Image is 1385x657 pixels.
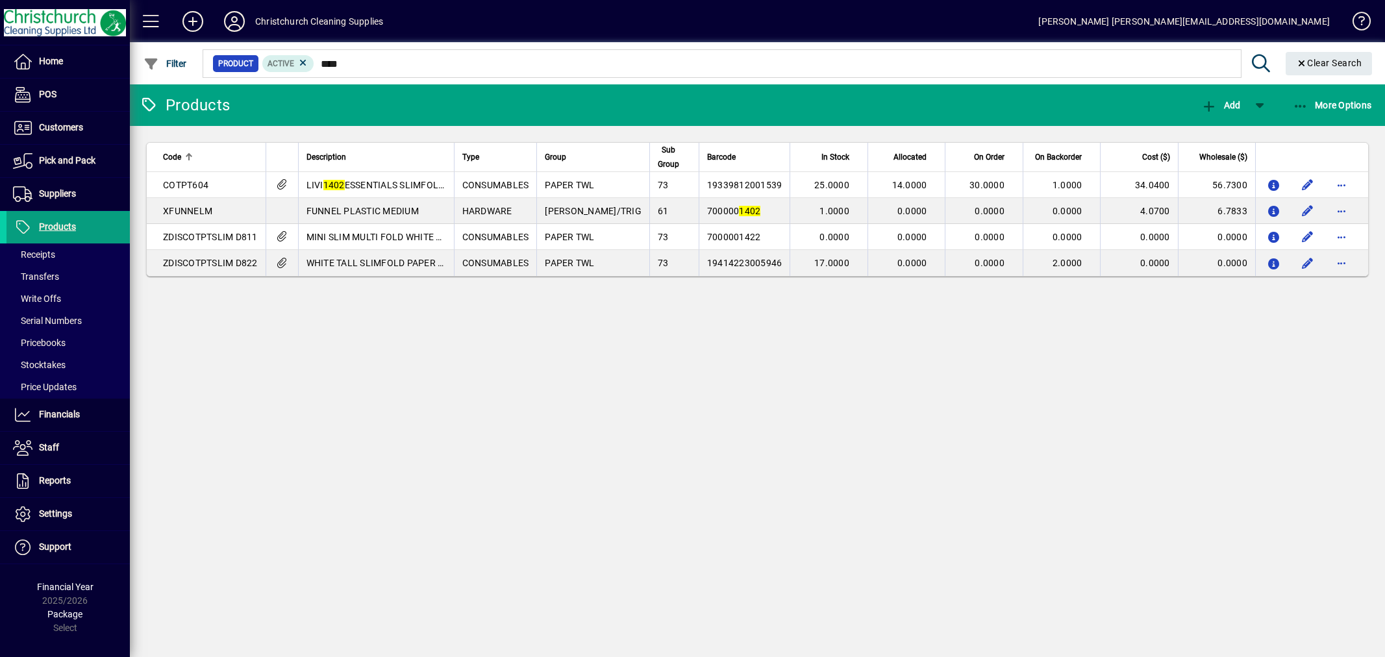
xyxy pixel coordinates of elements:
span: Pick and Pack [39,155,95,166]
button: More Options [1290,93,1375,117]
span: 0.0000 [975,206,1004,216]
span: MINI SLIM MULTI FOLD WHITE PAPER TOWEL DISPENSER FOL - D811 (PT:604/ ) [306,232,661,242]
span: 0.0000 [897,258,927,268]
td: 0.0000 [1100,224,1177,250]
span: Products [39,221,76,232]
span: Active [268,59,294,68]
span: WHITE TALL SLIMFOLD PAPER TOWEL DISPENSER FOL - D822 (PT:604/ ) [306,258,632,268]
span: Code [163,150,181,164]
span: ZDISCOTPTSLIM D811 [163,232,258,242]
span: FUNNEL PLASTIC MEDIUM [306,206,419,216]
button: More options [1331,227,1352,247]
div: Barcode [707,150,782,164]
a: Settings [6,498,130,530]
a: Receipts [6,243,130,266]
span: Home [39,56,63,66]
div: Description [306,150,446,164]
button: Filter [140,52,190,75]
span: 30.0000 [969,180,1004,190]
span: Add [1201,100,1240,110]
span: 19414223005946 [707,258,782,268]
a: Write Offs [6,288,130,310]
button: More options [1331,201,1352,221]
div: Type [462,150,529,164]
td: 34.0400 [1100,172,1177,198]
span: HARDWARE [462,206,512,216]
span: 25.0000 [814,180,849,190]
button: Add [1198,93,1243,117]
button: Add [172,10,214,33]
span: Write Offs [13,293,61,304]
em: 1402 [323,180,345,190]
span: Suppliers [39,188,76,199]
td: 56.7300 [1178,172,1255,198]
span: Group [545,150,566,164]
span: 0.0000 [975,232,1004,242]
span: 0.0000 [819,232,849,242]
span: Type [462,150,479,164]
button: Edit [1297,201,1318,221]
a: Support [6,531,130,564]
button: Profile [214,10,255,33]
a: Home [6,45,130,78]
span: Staff [39,442,59,452]
span: 14.0000 [892,180,927,190]
span: Barcode [707,150,736,164]
a: Pricebooks [6,332,130,354]
span: Support [39,541,71,552]
td: 6.7833 [1178,198,1255,224]
span: XFUNNELM [163,206,212,216]
button: Clear [1286,52,1373,75]
td: 0.0000 [1178,250,1255,276]
span: Price Updates [13,382,77,392]
a: Pick and Pack [6,145,130,177]
span: 0.0000 [1053,206,1082,216]
div: Christchurch Cleaning Supplies [255,11,383,32]
div: [PERSON_NAME] [PERSON_NAME][EMAIL_ADDRESS][DOMAIN_NAME] [1038,11,1330,32]
span: Wholesale ($) [1199,150,1247,164]
div: Group [545,150,642,164]
td: 0.0000 [1100,250,1177,276]
span: Cost ($) [1142,150,1170,164]
span: 61 [658,206,669,216]
span: 73 [658,258,669,268]
a: Customers [6,112,130,144]
span: LIVI ESSENTIALS SLIMFOLD WHITE 1 PLY PAPER TOWEL 200S X 20 [306,180,608,190]
span: ZDISCOTPTSLIM D822 [163,258,258,268]
span: Settings [39,508,72,519]
div: On Backorder [1031,150,1094,164]
button: Edit [1297,227,1318,247]
a: Transfers [6,266,130,288]
span: Receipts [13,249,55,260]
span: PAPER TWL [545,258,594,268]
span: [PERSON_NAME]/TRIG [545,206,642,216]
span: Allocated [893,150,927,164]
span: COTPT604 [163,180,208,190]
span: 17.0000 [814,258,849,268]
span: 73 [658,232,669,242]
a: Serial Numbers [6,310,130,332]
span: 0.0000 [975,258,1004,268]
span: 19339812001539 [707,180,782,190]
a: Financials [6,399,130,431]
em: 1402 [739,206,760,216]
a: Suppliers [6,178,130,210]
span: Filter [143,58,187,69]
span: 73 [658,180,669,190]
a: Staff [6,432,130,464]
button: More options [1331,175,1352,195]
span: POS [39,89,56,99]
div: Code [163,150,258,164]
span: 1.0000 [819,206,849,216]
span: Package [47,609,82,619]
div: Allocated [876,150,939,164]
a: Price Updates [6,376,130,398]
mat-chip: Activation Status: Active [262,55,314,72]
span: Stocktakes [13,360,66,370]
span: On Order [974,150,1004,164]
span: On Backorder [1035,150,1082,164]
span: CONSUMABLES [462,232,529,242]
span: 0.0000 [897,232,927,242]
div: Sub Group [658,143,691,171]
div: Products [140,95,230,116]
